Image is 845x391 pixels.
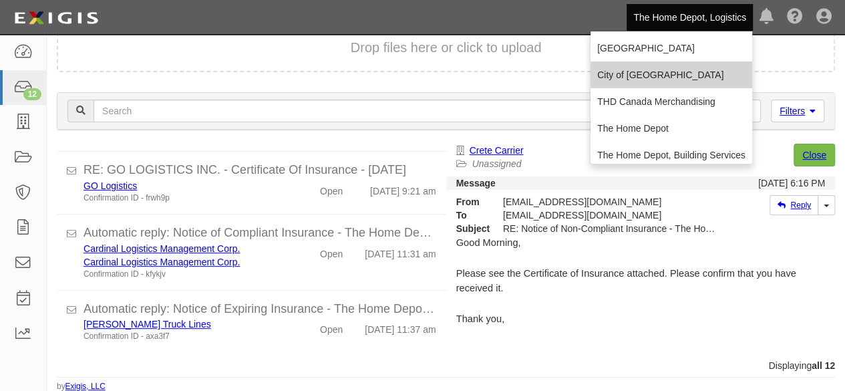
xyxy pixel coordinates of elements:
[94,100,637,122] input: Search
[590,35,752,61] a: [GEOGRAPHIC_DATA]
[23,88,41,100] div: 12
[456,178,496,188] strong: Message
[794,144,835,166] a: Close
[351,38,542,57] button: Drop files here or click to upload
[590,115,752,142] a: The Home Depot
[83,180,137,191] a: GO Logistics
[627,4,753,31] a: The Home Depot, Logistics
[365,242,436,261] div: [DATE] 11:31 am
[787,9,803,25] i: Help Center - Complianz
[83,162,436,179] div: RE: GO LOGISTICS INC. - Certificate Of Insurance - 2025-08-18
[456,237,521,248] span: Good Morning,
[83,319,211,330] a: [PERSON_NAME] Truck Lines
[83,301,436,318] div: Automatic reply: Notice of Expiring Insurance - The Home Depot, Logistics
[493,209,728,222] div: party-ftnhht@thdlogistics.complianz.com
[446,222,493,235] strong: Subject
[320,179,343,198] div: Open
[590,61,752,88] a: City of [GEOGRAPHIC_DATA]
[472,158,522,169] a: Unassigned
[83,257,240,267] a: Cardinal Logistics Management Corp.
[758,176,825,190] div: [DATE] 6:16 PM
[370,179,436,198] div: [DATE] 9:21 am
[47,359,845,372] div: Displaying
[320,317,343,336] div: Open
[65,382,106,391] a: Exigis, LLC
[446,209,493,222] strong: To
[470,145,524,156] a: Crete Carrier
[365,317,436,336] div: [DATE] 11:37 am
[83,331,281,342] div: Confirmation ID - axa3f7
[83,225,436,242] div: Automatic reply: Notice of Compliant Insurance - The Home Depot, Logistics
[83,243,240,254] a: Cardinal Logistics Management Corp.
[493,222,728,235] div: RE: Notice of Non-Compliant Insurance - The Home Depot, Logistics
[320,242,343,261] div: Open
[83,269,281,280] div: Confirmation ID - kfykjv
[590,88,752,115] a: THD Canada Merchandising
[446,195,493,209] strong: From
[493,195,728,209] div: [EMAIL_ADDRESS][DOMAIN_NAME]
[771,100,824,122] a: Filters
[10,6,102,30] img: logo-5460c22ac91f19d4615b14bd174203de0afe785f0fc80cf4dbbc73dc1793850b.png
[456,268,796,294] span: Please see the Certificate of Insurance attached. Please confirm that you have received it.
[812,360,835,371] b: all 12
[590,142,752,168] a: The Home Depot, Building Services
[83,192,281,204] div: Confirmation ID - frwh9p
[770,195,818,215] a: Reply
[456,313,505,324] span: Thank you,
